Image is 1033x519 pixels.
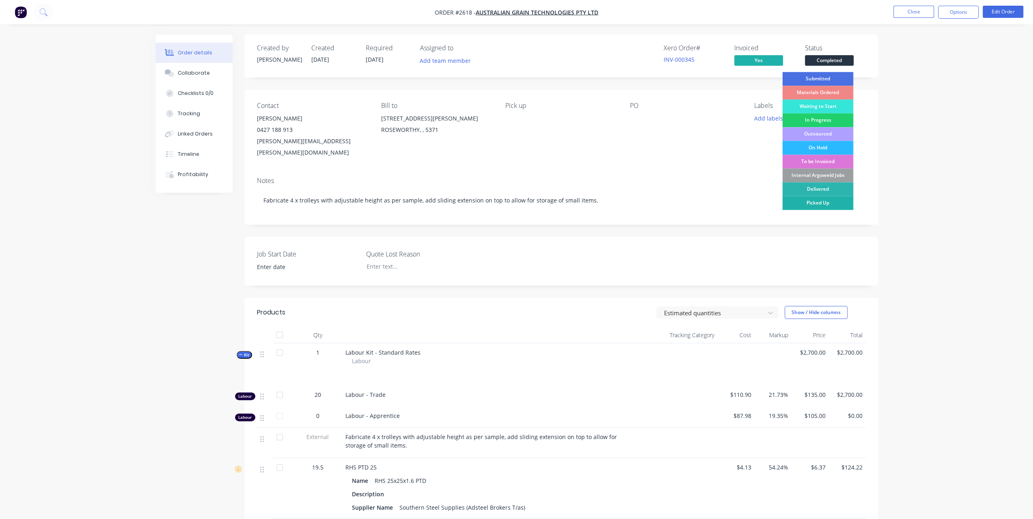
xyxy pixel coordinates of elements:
[257,102,368,110] div: Contact
[758,390,788,399] span: 21.73%
[782,99,853,113] div: Waiting to Start
[626,327,718,343] div: Tracking Category
[415,55,475,66] button: Add team member
[754,102,865,110] div: Labels
[178,151,199,158] div: Timeline
[366,56,384,63] span: [DATE]
[785,306,848,319] button: Show / Hide columns
[381,113,492,139] div: [STREET_ADDRESS][PERSON_NAME]ROSEWORTHY, , 5371
[664,56,694,63] a: INV-000345
[721,411,751,420] span: $87.98
[155,43,233,63] button: Order details
[178,171,208,178] div: Profitability
[893,6,934,18] button: Close
[795,390,825,399] span: $135.00
[381,113,492,124] div: [STREET_ADDRESS][PERSON_NAME]
[345,433,619,449] span: Fabricate 4 x trolleys with adjustable height as per sample, add sliding extension on top to allo...
[832,411,862,420] span: $0.00
[366,44,410,52] div: Required
[155,164,233,185] button: Profitability
[782,72,853,86] div: Submitted
[371,475,429,487] div: RHS 25x25x1.6 PTD
[983,6,1023,18] button: Edit Order
[178,49,212,56] div: Order details
[352,502,396,513] div: Supplier Name
[782,155,853,168] div: To be Invoiced
[664,44,725,52] div: Xero Order #
[734,55,783,65] span: Yes
[155,63,233,83] button: Collaborate
[293,327,342,343] div: Qty
[352,488,387,500] div: Description
[257,136,368,158] div: [PERSON_NAME][EMAIL_ADDRESS][PERSON_NAME][DOMAIN_NAME]
[721,390,751,399] span: $110.90
[795,463,825,472] span: $6.37
[755,327,791,343] div: Markup
[832,463,862,472] span: $124.22
[316,411,319,420] span: 0
[155,83,233,103] button: Checklists 0/0
[718,327,755,343] div: Cost
[420,44,501,52] div: Assigned to
[345,463,377,471] span: RHS PTD 25
[938,6,979,19] button: Options
[795,348,825,357] span: $2,700.00
[782,168,853,182] div: Internal Argoweld Jobs
[178,90,214,97] div: Checklists 0/0
[352,357,371,365] span: Labour
[311,56,329,63] span: [DATE]
[235,392,255,400] div: Labour
[155,144,233,164] button: Timeline
[345,349,421,356] span: Labour Kit - Standard Rates
[721,463,751,472] span: $4.13
[257,44,302,52] div: Created by
[832,348,862,357] span: $2,700.00
[257,177,866,185] div: Notes
[476,9,598,16] a: Australian Grain Technologies Pty Ltd
[257,249,358,259] label: Job Start Date
[312,463,323,472] span: 19.5
[505,102,617,110] div: Pick up
[758,463,788,472] span: 54.24%
[311,44,356,52] div: Created
[237,351,252,359] button: Kit
[15,6,27,18] img: Factory
[782,182,853,196] div: Delivered
[366,249,468,259] label: Quote Lost Reason
[795,411,825,420] span: $105.00
[297,433,339,441] span: External
[345,391,386,398] span: Labour - Trade
[734,44,795,52] div: Invoiced
[805,44,866,52] div: Status
[758,411,788,420] span: 19.35%
[630,102,741,110] div: PO
[381,124,492,136] div: ROSEWORTHY, , 5371
[782,113,853,127] div: In Progress
[178,110,200,117] div: Tracking
[832,390,862,399] span: $2,700.00
[352,475,371,487] div: Name
[257,55,302,64] div: [PERSON_NAME]
[381,102,492,110] div: Bill to
[420,55,475,66] button: Add team member
[782,86,853,99] div: Materials Ordered
[750,113,787,124] button: Add labels
[782,141,853,155] div: On Hold
[257,113,368,124] div: [PERSON_NAME]
[239,352,250,358] span: Kit
[782,127,853,141] div: Outsourced
[178,69,210,77] div: Collaborate
[315,390,321,399] span: 20
[828,327,865,343] div: Total
[782,196,853,210] div: Picked Up
[155,103,233,124] button: Tracking
[805,55,854,65] span: Completed
[257,113,368,158] div: [PERSON_NAME]0427 188 913[PERSON_NAME][EMAIL_ADDRESS][PERSON_NAME][DOMAIN_NAME]
[805,55,854,67] button: Completed
[251,261,352,273] input: Enter date
[257,308,285,317] div: Products
[791,327,828,343] div: Price
[316,348,319,357] span: 1
[435,9,476,16] span: Order #2618 -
